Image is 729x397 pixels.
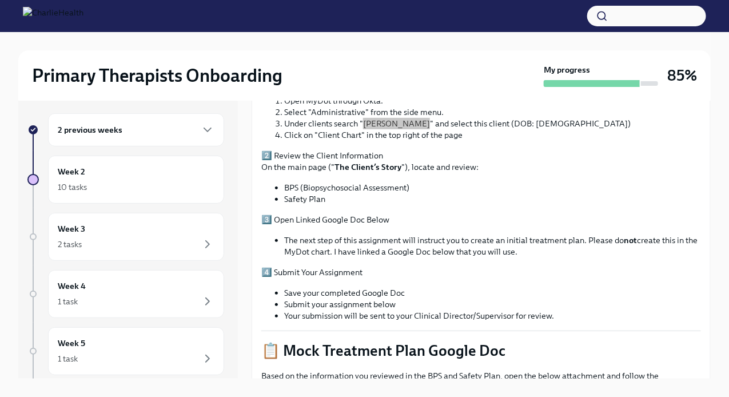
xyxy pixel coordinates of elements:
[58,181,87,193] div: 10 tasks
[667,65,697,86] h3: 85%
[58,296,78,307] div: 1 task
[58,223,85,235] h6: Week 3
[32,64,282,87] h2: Primary Therapists Onboarding
[58,124,122,136] h6: 2 previous weeks
[261,340,701,361] p: 📋 Mock Treatment Plan Google Doc
[284,193,701,205] li: Safety Plan
[27,270,224,318] a: Week 41 task
[624,235,637,245] strong: not
[334,162,401,172] strong: The Client’s Story
[23,7,83,25] img: CharlieHealth
[58,353,78,364] div: 1 task
[284,310,701,321] li: Your submission will be sent to your Clinical Director/Supervisor for review.
[27,213,224,261] a: Week 32 tasks
[284,235,701,257] li: The next step of this assignment will instruct you to create an initial treatment plan. Please do...
[27,156,224,204] a: Week 210 tasks
[284,299,701,310] li: Submit your assignment below
[284,287,701,299] li: Save your completed Google Doc
[27,327,224,375] a: Week 51 task
[261,214,701,225] p: 3️⃣ Open Linked Google Doc Below
[58,239,82,250] div: 2 tasks
[58,165,85,178] h6: Week 2
[544,64,590,76] strong: My progress
[58,337,85,350] h6: Week 5
[284,118,701,129] li: Under clients search "[PERSON_NAME]" and select this client (DOB: [DEMOGRAPHIC_DATA])
[284,106,701,118] li: Select "Administrative" from the side menu.
[284,95,701,106] li: Open MyDot through Okta.
[261,150,701,173] p: 2️⃣ Review the Client Information On the main page (" "), locate and review:
[48,113,224,146] div: 2 previous weeks
[261,267,701,278] p: 4️⃣ Submit Your Assignment
[58,280,86,292] h6: Week 4
[284,129,701,141] li: Click on "Client Chart" in the top right of the page
[284,182,701,193] li: BPS (Biopsychosocial Assessment)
